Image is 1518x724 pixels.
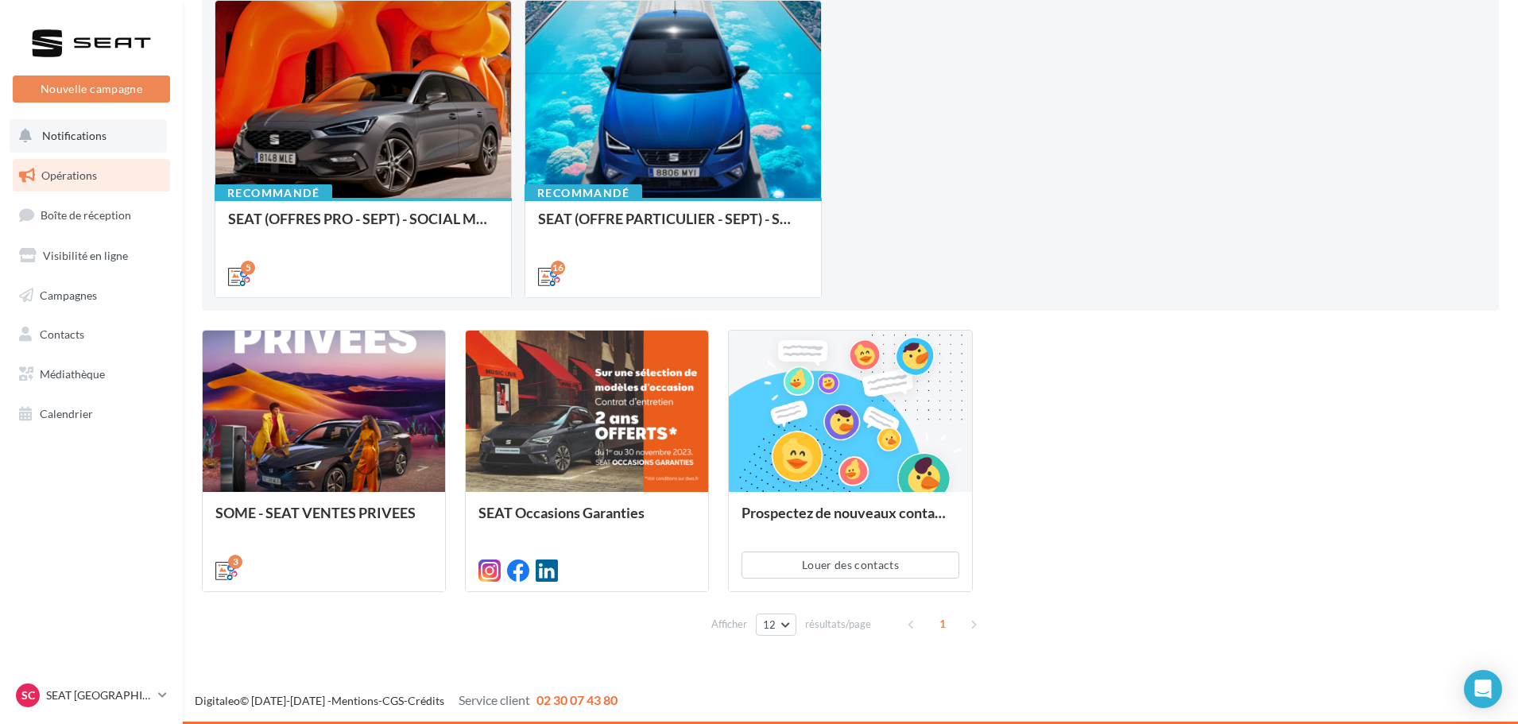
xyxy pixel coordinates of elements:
span: Campagnes [40,288,97,301]
a: Contacts [10,318,173,351]
span: Calendrier [40,407,93,420]
div: Prospectez de nouveaux contacts [742,505,958,536]
span: 12 [763,618,776,631]
a: Campagnes [10,279,173,312]
div: Open Intercom Messenger [1464,670,1502,708]
p: SEAT [GEOGRAPHIC_DATA] [46,687,152,703]
a: Mentions [331,694,378,707]
div: SEAT Occasions Garanties [478,505,695,536]
a: Calendrier [10,397,173,431]
div: Recommandé [525,184,642,202]
span: Boîte de réception [41,208,131,222]
span: Visibilité en ligne [43,249,128,262]
button: Nouvelle campagne [13,75,170,103]
span: Afficher [711,617,747,632]
a: Médiathèque [10,358,173,391]
span: © [DATE]-[DATE] - - - [195,694,618,707]
div: SOME - SEAT VENTES PRIVEES [215,505,432,536]
div: SEAT (OFFRE PARTICULIER - SEPT) - SOCIAL MEDIA [538,211,808,242]
span: SC [21,687,35,703]
a: Digitaleo [195,694,240,707]
a: Boîte de réception [10,198,173,232]
span: 02 30 07 43 80 [536,692,618,707]
span: Service client [459,692,530,707]
a: Opérations [10,159,173,192]
a: Visibilité en ligne [10,239,173,273]
div: Recommandé [215,184,332,202]
button: Notifications [10,119,167,153]
span: Contacts [40,327,84,341]
div: 16 [551,261,565,275]
div: SEAT (OFFRES PRO - SEPT) - SOCIAL MEDIA [228,211,498,242]
div: 3 [228,555,242,569]
a: Crédits [408,694,444,707]
span: résultats/page [805,617,871,632]
a: CGS [382,694,404,707]
div: 5 [241,261,255,275]
span: Notifications [42,129,106,142]
span: Médiathèque [40,367,105,381]
span: Opérations [41,168,97,182]
button: 12 [756,614,796,636]
a: SC SEAT [GEOGRAPHIC_DATA] [13,680,170,710]
button: Louer des contacts [742,552,958,579]
span: 1 [930,611,955,637]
